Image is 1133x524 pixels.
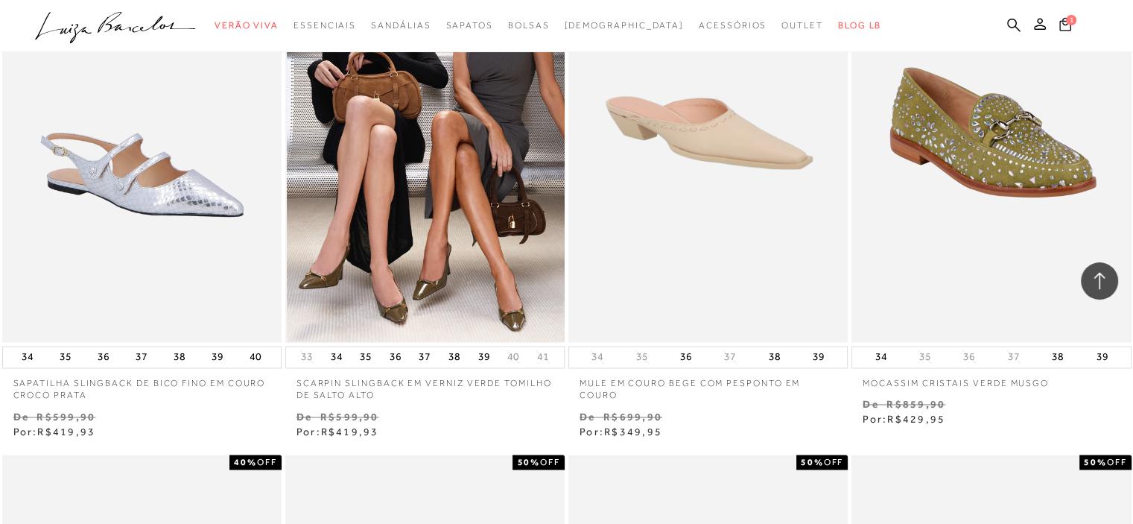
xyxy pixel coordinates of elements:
[823,457,843,467] span: OFF
[445,12,492,40] a: categoryNavScreenReaderText
[517,457,540,467] strong: 50%
[131,347,152,367] button: 37
[764,347,785,367] button: 38
[444,347,465,367] button: 38
[959,350,980,364] button: 36
[296,350,317,364] button: 33
[540,457,560,467] span: OFF
[371,12,431,40] a: categoryNavScreenReaderText
[533,350,553,364] button: 41
[414,347,435,367] button: 37
[1003,350,1024,364] button: 37
[474,347,495,367] button: 39
[17,347,38,367] button: 34
[293,12,356,40] a: categoryNavScreenReaderText
[699,12,767,40] a: categoryNavScreenReaderText
[781,20,823,31] span: Outlet
[13,411,29,423] small: De
[1055,16,1076,37] button: 1
[580,426,662,438] span: Por:
[257,457,277,467] span: OFF
[838,12,881,40] a: BLOG LB
[234,457,257,467] strong: 40%
[355,347,376,367] button: 35
[2,368,282,403] a: SAPATILHA SLINGBACK DE BICO FINO EM COURO CROCO PRATA
[863,398,878,410] small: De
[887,413,945,425] span: R$429,95
[503,350,524,364] button: 40
[1066,15,1076,25] span: 1
[676,347,696,367] button: 36
[37,411,95,423] small: R$599,90
[568,368,848,403] a: MULE EM COURO BEGE COM PESPONTO EM COURO
[564,12,684,40] a: noSubCategoriesText
[508,20,550,31] span: Bolsas
[285,368,565,403] a: SCARPIN SLINGBACK EM VERNIZ VERDE TOMILHO DE SALTO ALTO
[915,350,936,364] button: 35
[207,347,228,367] button: 39
[93,347,114,367] button: 36
[781,12,823,40] a: categoryNavScreenReaderText
[320,411,379,423] small: R$599,90
[385,347,406,367] button: 36
[603,411,662,423] small: R$699,90
[296,426,379,438] span: Por:
[808,347,829,367] button: 39
[604,426,662,438] span: R$349,95
[699,20,767,31] span: Acessórios
[326,347,347,367] button: 34
[1047,347,1068,367] button: 38
[215,12,279,40] a: categoryNavScreenReaderText
[296,411,312,423] small: De
[321,426,379,438] span: R$419,93
[580,411,595,423] small: De
[37,426,95,438] span: R$419,93
[13,426,96,438] span: Por:
[838,20,881,31] span: BLOG LB
[870,347,891,367] button: 34
[445,20,492,31] span: Sapatos
[564,20,684,31] span: [DEMOGRAPHIC_DATA]
[215,20,279,31] span: Verão Viva
[863,413,945,425] span: Por:
[632,350,653,364] button: 35
[371,20,431,31] span: Sandálias
[245,347,266,367] button: 40
[1091,347,1112,367] button: 39
[851,368,1131,390] a: MOCASSIM CRISTAIS VERDE MUSGO
[1084,457,1107,467] strong: 50%
[801,457,824,467] strong: 50%
[587,350,608,364] button: 34
[886,398,945,410] small: R$859,90
[55,347,76,367] button: 35
[1107,457,1127,467] span: OFF
[508,12,550,40] a: categoryNavScreenReaderText
[169,347,190,367] button: 38
[720,350,740,364] button: 37
[293,20,356,31] span: Essenciais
